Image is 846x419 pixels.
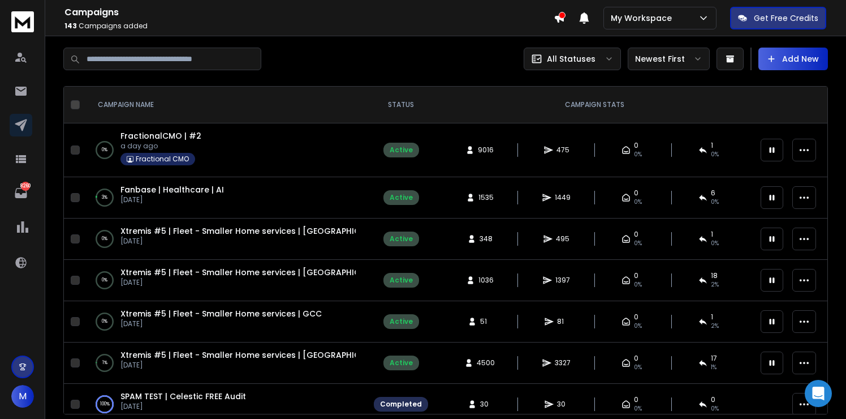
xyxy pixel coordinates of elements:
td: 0%FractionalCMO | #2a day agoFractional CMO [84,123,367,177]
p: [DATE] [120,361,356,370]
span: 495 [556,234,569,243]
span: 0 % [711,150,719,159]
span: 0 [634,313,638,322]
span: 30 [480,400,491,409]
span: 0% [634,198,642,207]
div: Open Intercom Messenger [805,380,832,407]
p: 0 % [102,275,107,286]
div: Completed [380,400,422,409]
span: 143 [64,21,77,31]
span: 0 [634,230,638,239]
span: 1449 [555,193,571,202]
div: Active [390,193,413,202]
span: 0 [634,189,638,198]
td: 0%Xtremis #5 | Fleet - Smaller Home services | GCC[DATE] [84,301,367,343]
p: [DATE] [120,402,246,411]
button: Get Free Credits [730,7,826,29]
span: 81 [557,317,568,326]
a: Xtremis #5 | Fleet - Smaller Home services | [GEOGRAPHIC_DATA] [120,225,393,237]
span: 1 % [711,363,716,372]
h1: Campaigns [64,6,554,19]
a: FractionalCMO | #2 [120,130,201,142]
td: 1%Xtremis #5 | Fleet - Smaller Home services | [GEOGRAPHIC_DATA][DATE] [84,343,367,384]
td: 0%Xtremis #5 | Fleet - Smaller Home services | [GEOGRAPHIC_DATA][DATE] [84,260,367,301]
div: Active [390,317,413,326]
th: CAMPAIGN NAME [84,87,367,123]
div: Active [390,276,413,285]
div: Active [390,234,413,243]
span: 1 [711,313,713,322]
button: M [11,385,34,408]
span: 0% [634,239,642,248]
span: 0% [634,322,642,331]
a: Xtremis #5 | Fleet - Smaller Home services | [GEOGRAPHIC_DATA] [120,349,393,361]
span: 9016 [478,146,494,155]
span: 0 [634,395,638,404]
span: 1535 [478,193,494,202]
span: 1397 [555,276,570,285]
span: 0 % [711,198,719,207]
p: a day ago [120,142,201,151]
p: 0 % [102,316,107,327]
span: 6 [711,189,715,198]
span: 0 % [711,239,719,248]
span: 0% [634,280,642,289]
span: 475 [556,146,569,155]
span: 2 % [711,280,719,289]
span: 18 [711,271,718,280]
span: 0% [634,363,642,372]
span: 1036 [478,276,494,285]
span: 51 [480,317,491,326]
a: Fanbase | Healthcare | AI [120,184,224,195]
span: 0 [634,141,638,150]
p: 0 % [102,233,107,245]
p: [DATE] [120,195,224,204]
span: 1 [711,230,713,239]
p: 3 % [102,192,107,203]
p: Get Free Credits [754,12,818,24]
span: 0 % [711,404,719,413]
span: 0% [634,150,642,159]
p: 1 % [102,357,107,369]
span: 3327 [555,358,571,367]
span: 4500 [477,358,495,367]
p: [DATE] [120,319,322,328]
span: 1 [711,141,713,150]
p: [DATE] [120,278,356,287]
p: 0 % [102,144,107,156]
img: logo [11,11,34,32]
p: Fractional CMO [136,155,189,164]
a: Xtremis #5 | Fleet - Smaller Home services | [GEOGRAPHIC_DATA] [120,267,393,278]
div: Active [390,146,413,155]
td: 3%Fanbase | Healthcare | AI[DATE] [84,177,367,219]
p: My Workspace [611,12,676,24]
div: Active [390,358,413,367]
span: 17 [711,354,717,363]
button: Add New [758,48,828,70]
p: Campaigns added [64,22,554,31]
td: 0%Xtremis #5 | Fleet - Smaller Home services | [GEOGRAPHIC_DATA][DATE] [84,219,367,260]
a: Xtremis #5 | Fleet - Smaller Home services | GCC [120,308,322,319]
span: 0 [634,354,638,363]
button: Newest First [628,48,710,70]
span: 0% [634,404,642,413]
span: 2 % [711,322,719,331]
p: All Statuses [547,53,595,65]
th: CAMPAIGN STATS [435,87,754,123]
a: 8260 [10,182,32,204]
span: 348 [480,234,493,243]
p: 8260 [21,182,30,191]
span: 30 [557,400,568,409]
a: SPAM TEST | Celestic FREE Audit [120,391,246,402]
span: 0 [711,395,715,404]
p: [DATE] [120,237,356,246]
span: 0 [634,271,638,280]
